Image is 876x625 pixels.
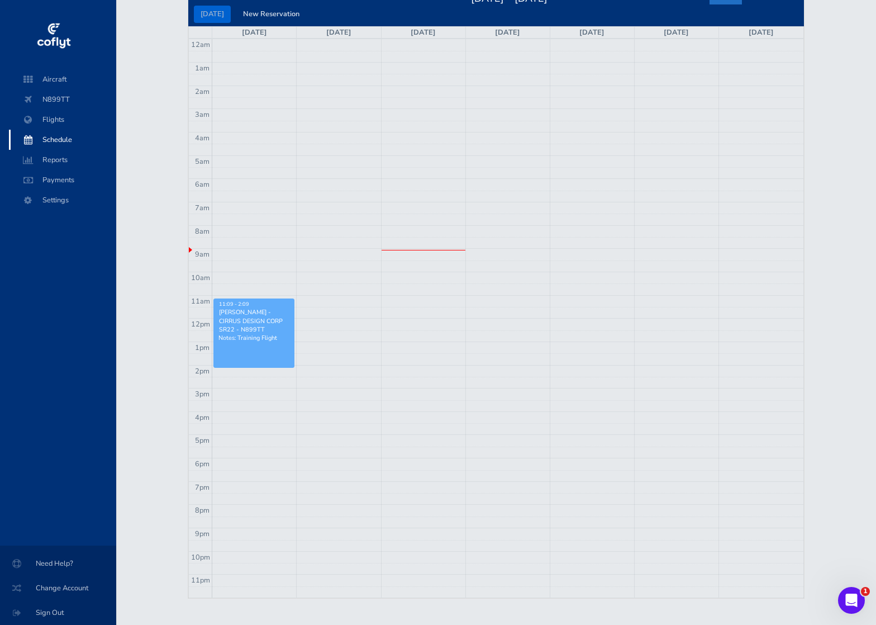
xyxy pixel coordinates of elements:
[191,273,210,283] span: 10am
[195,133,210,143] span: 4am
[13,603,103,623] span: Sign Out
[411,27,436,37] a: [DATE]
[20,190,105,210] span: Settings
[195,366,210,376] span: 2pm
[195,343,210,353] span: 1pm
[236,6,306,23] button: New Reservation
[13,553,103,574] span: Need Help?
[194,6,231,23] button: [DATE]
[20,130,105,150] span: Schedule
[838,587,865,614] iframe: Intercom live chat
[13,578,103,598] span: Change Account
[20,69,105,89] span: Aircraft
[495,27,520,37] a: [DATE]
[218,334,289,342] p: Notes: Training Flight
[195,435,210,446] span: 5pm
[326,27,351,37] a: [DATE]
[20,150,105,170] span: Reports
[191,319,210,329] span: 12pm
[195,203,210,213] span: 7am
[20,89,105,110] span: N899TT
[749,27,774,37] a: [DATE]
[195,529,210,539] span: 9pm
[195,482,210,493] span: 7pm
[195,63,210,73] span: 1am
[219,301,249,307] span: 11:09 - 2:09
[20,110,105,130] span: Flights
[191,40,210,50] span: 12am
[35,20,72,53] img: coflyt logo
[195,459,210,469] span: 6pm
[242,27,267,37] a: [DATE]
[191,552,210,562] span: 10pm
[195,226,210,236] span: 8am
[861,587,870,596] span: 1
[191,575,210,585] span: 11pm
[20,170,105,190] span: Payments
[218,308,289,334] div: [PERSON_NAME] - CIRRUS DESIGN CORP SR22 - N899TT
[664,27,689,37] a: [DATE]
[195,389,210,399] span: 3pm
[579,27,604,37] a: [DATE]
[195,505,210,515] span: 8pm
[195,179,210,190] span: 6am
[195,87,210,97] span: 2am
[195,413,210,423] span: 4pm
[191,296,210,306] span: 11am
[195,157,210,167] span: 5am
[195,249,210,259] span: 9am
[195,110,210,120] span: 3am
